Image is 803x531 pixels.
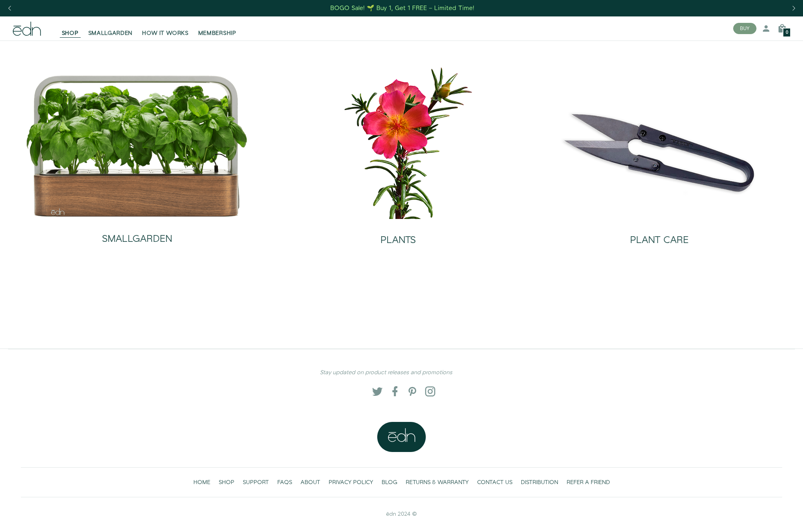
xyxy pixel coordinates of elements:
[324,474,377,490] a: PRIVACY POLICY
[273,474,296,490] a: FAQS
[562,474,614,490] a: REFER A FRIEND
[137,20,193,37] a: HOW IT WORKS
[301,478,320,486] span: ABOUT
[219,478,234,486] span: SHOP
[296,474,324,490] a: ABOUT
[193,478,210,486] span: HOME
[380,235,416,245] h2: PLANTS
[630,235,689,245] h2: PLANT CARE
[102,234,172,244] h2: SMALLGARDEN
[142,29,188,37] span: HOW IT WORKS
[198,29,236,37] span: MEMBERSHIP
[320,369,452,377] em: Stay updated on product releases and promotions
[377,474,401,490] a: BLOG
[214,474,238,490] a: SHOP
[786,30,788,35] span: 0
[243,478,269,486] span: SUPPORT
[278,219,518,252] a: PLANTS
[329,2,475,14] a: BOGO Sale! 🌱 Buy 1, Get 1 FREE – Limited Time!
[25,218,249,251] a: SMALLGARDEN
[406,478,469,486] span: RETURNS & WARRANTY
[473,474,516,490] a: CONTACT US
[539,219,780,252] a: PLANT CARE
[277,478,292,486] span: FAQS
[329,478,373,486] span: PRIVACY POLICY
[83,20,138,37] a: SMALLGARDEN
[88,29,133,37] span: SMALLGARDEN
[330,4,474,12] div: BOGO Sale! 🌱 Buy 1, Get 1 FREE – Limited Time!
[386,510,417,518] span: ēdn 2024 ©
[62,29,79,37] span: SHOP
[401,474,473,490] a: RETURNS & WARRANTY
[733,23,756,34] button: BUY
[382,478,397,486] span: BLOG
[57,20,83,37] a: SHOP
[567,478,610,486] span: REFER A FRIEND
[193,20,241,37] a: MEMBERSHIP
[516,474,562,490] a: DISTRIBUTION
[189,474,214,490] a: HOME
[477,478,512,486] span: CONTACT US
[238,474,273,490] a: SUPPORT
[521,478,558,486] span: DISTRIBUTION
